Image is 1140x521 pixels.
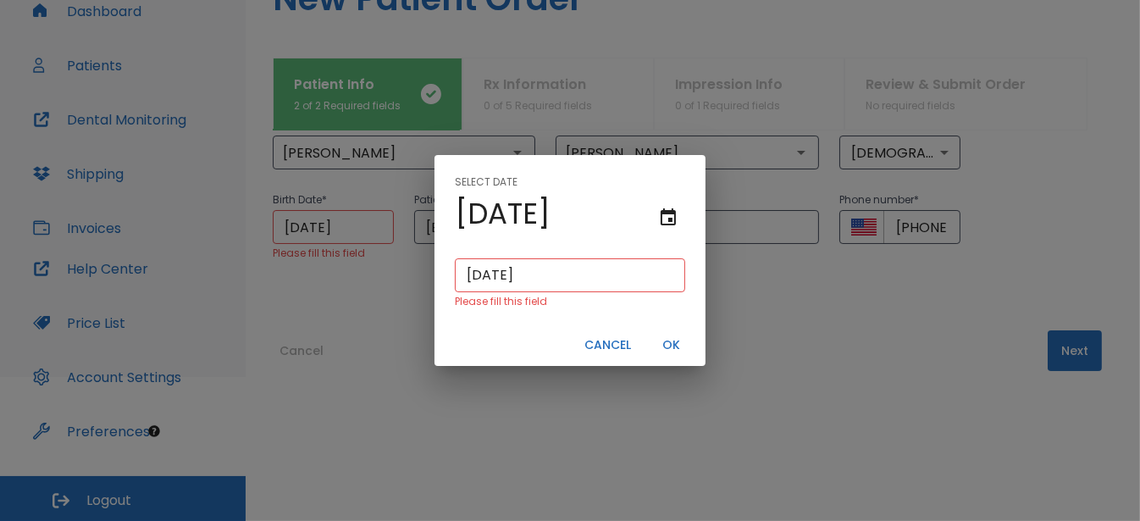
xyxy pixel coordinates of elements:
[645,331,699,359] button: OK
[455,169,517,196] span: Select date
[455,292,685,311] p: Please fill this field
[578,331,638,359] button: Cancel
[651,201,685,235] button: text input view is open, go to calendar view
[455,258,685,292] input: mm/dd/yyyy
[455,196,551,231] h4: [DATE]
